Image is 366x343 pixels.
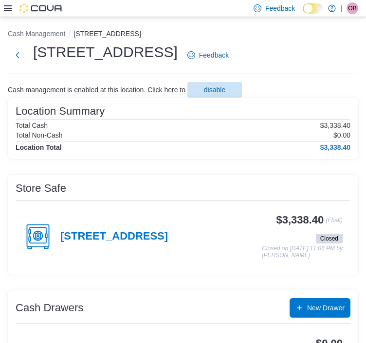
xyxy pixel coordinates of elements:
span: Feedback [265,3,295,13]
h4: Location Total [16,143,62,151]
span: Closed [320,234,338,243]
nav: An example of EuiBreadcrumbs [8,29,358,40]
img: Cova [19,3,63,13]
span: OB [348,2,356,14]
h3: $3,338.40 [276,214,324,226]
h3: Location Summary [16,105,105,117]
h4: [STREET_ADDRESS] [60,230,168,243]
p: Closed on [DATE] 11:06 PM by [PERSON_NAME] [262,245,343,259]
p: (Float) [326,214,343,232]
h3: Store Safe [16,182,66,194]
button: New Drawer [290,298,350,318]
p: | [341,2,343,14]
h1: [STREET_ADDRESS] [33,42,178,62]
h6: Total Cash [16,121,48,129]
h4: $3,338.40 [320,143,350,151]
a: Feedback [183,45,233,65]
button: Cash Management [8,30,65,38]
span: Closed [316,234,343,243]
p: Cash management is enabled at this location. Click here to [8,86,185,94]
div: Orrion Benoit [347,2,358,14]
button: Next [8,45,27,65]
p: $3,338.40 [320,121,350,129]
h3: Cash Drawers [16,302,83,314]
span: New Drawer [307,303,345,313]
button: disable [187,82,242,98]
input: Dark Mode [303,3,323,14]
span: Feedback [199,50,229,60]
p: $0.00 [333,131,350,139]
button: [STREET_ADDRESS] [73,30,141,38]
h6: Total Non-Cash [16,131,63,139]
span: disable [204,85,225,95]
